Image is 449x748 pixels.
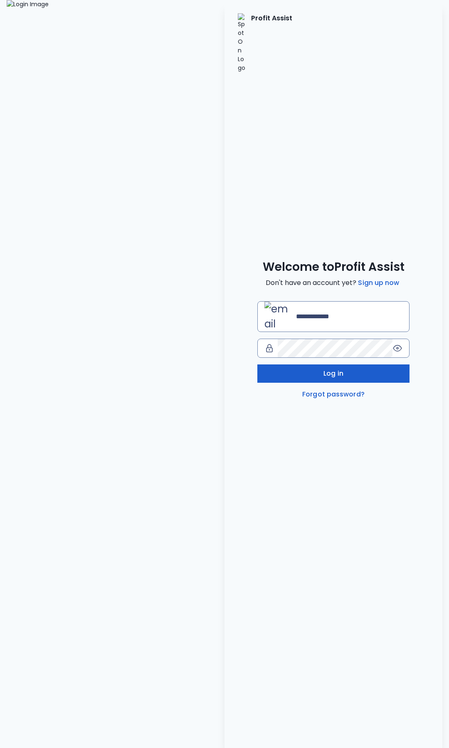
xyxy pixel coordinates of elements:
[238,13,246,72] img: SpotOn Logo
[323,369,343,379] span: Log in
[356,278,401,288] a: Sign up now
[257,364,410,383] button: Log in
[266,278,401,288] span: Don't have an account yet?
[264,302,293,332] img: email
[251,13,292,72] p: Profit Assist
[263,260,405,275] span: Welcome to Profit Assist
[301,389,366,399] a: Forgot password?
